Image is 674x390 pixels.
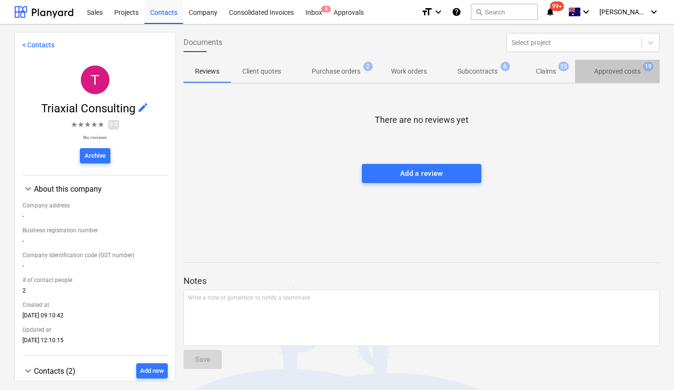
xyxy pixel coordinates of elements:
[363,62,373,71] span: 2
[22,363,168,379] div: Contacts (2)Add new
[84,119,91,130] span: ★
[184,275,660,287] p: Notes
[41,102,137,115] span: Triaxial Consulting
[242,66,281,76] p: Client quotes
[22,248,168,262] div: Company Identification code (GST number)
[22,287,168,298] div: 2
[22,198,168,213] div: Company address
[648,6,660,18] i: keyboard_arrow_down
[475,8,483,16] span: search
[22,238,168,248] div: -
[452,6,461,18] i: Knowledge base
[22,183,34,195] span: keyboard_arrow_down
[71,119,77,130] span: ★
[433,6,444,18] i: keyboard_arrow_down
[545,6,555,18] i: notifications
[457,66,498,76] p: Subcontracts
[85,151,106,162] div: Archive
[34,367,76,376] span: Contacts (2)
[98,119,104,130] span: ★
[471,4,538,20] button: Search
[375,114,468,126] p: There are no reviews yet
[626,344,674,390] iframe: Chat Widget
[599,8,647,16] span: [PERSON_NAME]
[108,120,119,129] span: 0.0
[594,66,641,76] p: Approved costs
[500,62,510,71] span: 6
[22,41,54,49] a: < Contacts
[22,312,168,323] div: [DATE] 09:10:42
[81,65,109,94] div: Triaxial
[137,102,149,113] span: edit
[184,37,222,48] span: Documents
[195,66,219,76] p: Reviews
[22,323,168,337] div: Updated at
[312,66,360,76] p: Purchase orders
[80,148,110,163] button: Archive
[22,298,168,312] div: Created at
[22,337,168,347] div: [DATE] 12:10:15
[34,184,168,194] div: About this company
[71,134,119,141] p: No reviews
[22,195,168,347] div: About this company
[140,366,164,377] div: Add new
[321,6,331,12] span: 8
[22,223,168,238] div: Business registration number
[22,213,168,223] div: -
[400,167,443,180] div: Add a review
[22,365,34,377] span: keyboard_arrow_down
[91,72,99,87] span: T
[391,66,427,76] p: Work orders
[362,164,481,183] button: Add a review
[536,66,556,76] p: Claims
[421,6,433,18] i: format_size
[22,262,168,273] div: -
[77,119,84,130] span: ★
[580,6,592,18] i: keyboard_arrow_down
[558,62,569,71] span: 25
[550,1,564,11] span: 99+
[91,119,98,130] span: ★
[22,273,168,287] div: # of contact people
[136,363,168,379] button: Add new
[643,62,653,71] span: 19
[22,183,168,195] div: About this company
